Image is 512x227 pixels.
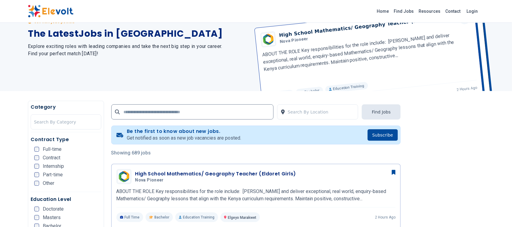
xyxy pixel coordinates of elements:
[111,149,401,157] p: Showing 689 jobs
[34,155,39,160] input: Contract
[127,128,241,134] h4: Be the first to know about new jobs.
[28,28,249,39] h1: The Latest Jobs in [GEOGRAPHIC_DATA]
[34,164,39,169] input: Internship
[34,181,39,186] input: Other
[135,170,296,178] h3: High School Mathematics/ Geography Teacher (Eldoret Girls)
[362,104,401,120] button: Find Jobs
[135,178,164,183] span: Nova Pioneer
[392,6,416,16] a: Find Jobs
[31,136,101,143] h5: Contract Type
[31,103,101,111] h5: Category
[34,147,39,152] input: Full-time
[116,169,396,222] a: Nova PioneerHigh School Mathematics/ Geography Teacher (Eldoret Girls)Nova PioneerABOUT THE ROLE ...
[463,5,482,17] a: Login
[43,147,62,152] span: Full-time
[28,5,73,18] img: Elevolt
[43,155,60,160] span: Contract
[28,43,249,57] h2: Explore exciting roles with leading companies and take the next big step in your career. Find you...
[34,172,39,177] input: Part-time
[127,134,241,142] p: Get notified as soon as new job vacancies are posted.
[175,212,218,222] p: Education Training
[43,172,63,177] span: Part-time
[416,6,443,16] a: Resources
[43,164,64,169] span: Internship
[34,215,39,220] input: Masters
[368,129,398,141] button: Subscribe
[118,171,130,183] img: Nova Pioneer
[154,215,169,220] span: Bachelor
[116,188,396,202] p: ABOUT THE ROLE Key responsibilities for the role include: [PERSON_NAME] and deliver exceptional, ...
[228,215,256,220] span: Elgeyo Marakwet
[31,196,101,203] h5: Education Level
[43,181,54,186] span: Other
[375,215,396,220] p: 2 hours ago
[34,207,39,212] input: Doctorate
[116,212,143,222] p: Full Time
[43,215,61,220] span: Masters
[375,6,392,16] a: Home
[443,6,463,16] a: Contact
[43,207,64,212] span: Doctorate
